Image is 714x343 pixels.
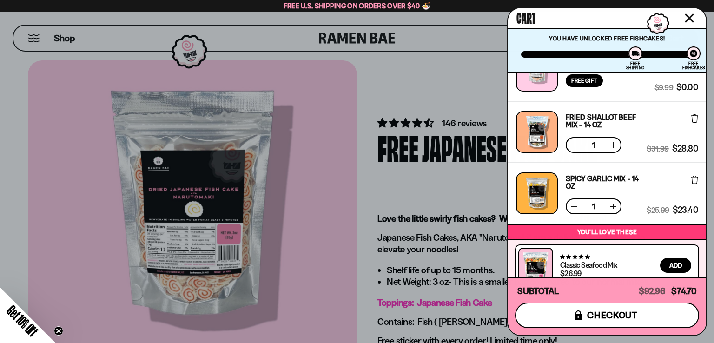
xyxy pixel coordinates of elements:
[654,83,673,92] span: $9.99
[586,203,601,210] span: 1
[516,7,535,26] span: Cart
[521,34,693,42] p: You have unlocked Free Fishcakes!
[676,83,698,92] span: $0.00
[669,262,682,269] span: Add
[4,303,40,339] span: Get 10% Off
[660,258,691,273] button: Add
[560,260,617,270] a: Classic Seafood Mix
[560,254,589,260] span: 4.68 stars
[566,113,647,128] a: Fried Shallot Beef Mix - 14 OZ
[672,145,698,153] span: $28.80
[682,11,696,25] button: Close cart
[639,286,665,297] span: $92.96
[682,61,705,70] div: Free Fishcakes
[647,145,668,153] span: $31.99
[517,287,559,296] h4: Subtotal
[284,1,431,10] span: Free U.S. Shipping on Orders over $40 🍜
[510,228,704,237] p: You’ll love these
[671,286,697,297] span: $74.70
[566,175,647,190] a: Spicy Garlic Mix - 14 oz
[560,270,581,277] div: $26.99
[586,141,601,149] span: 1
[626,61,644,70] div: Free Shipping
[515,303,699,328] button: checkout
[566,74,603,87] div: Free Gift
[54,326,63,336] button: Close teaser
[673,206,698,214] span: $23.40
[647,206,669,214] span: $25.99
[587,310,638,320] span: checkout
